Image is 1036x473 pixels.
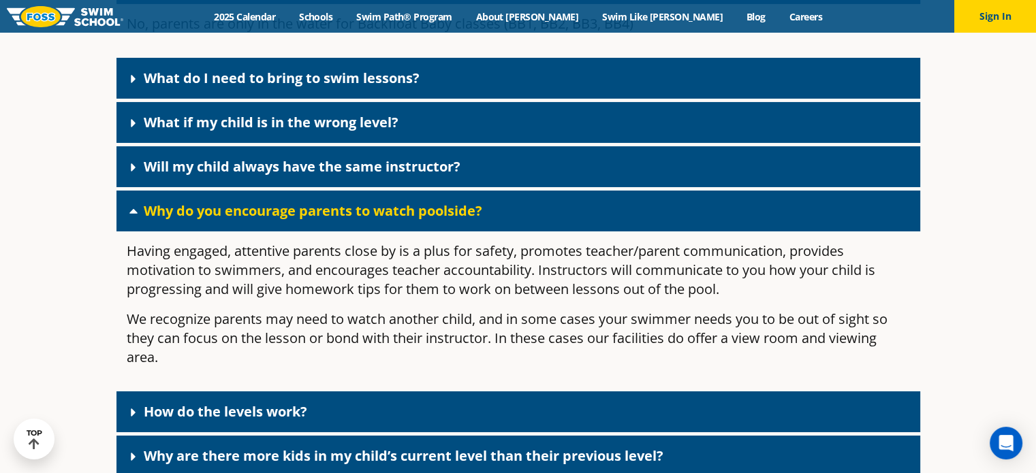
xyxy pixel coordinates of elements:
a: What if my child is in the wrong level? [144,113,398,131]
p: Having engaged, attentive parents close by is a plus for safety, promotes teacher/parent communic... [127,242,910,299]
a: 2025 Calendar [202,10,287,23]
a: About [PERSON_NAME] [464,10,591,23]
a: Schools [287,10,345,23]
div: Why do you encourage parents to watch poolside? [116,231,920,388]
a: Will my child always have the same instructor? [144,157,460,176]
img: FOSS Swim School Logo [7,6,123,27]
div: Open Intercom Messenger [990,427,1022,459]
div: Will my child always have the same instructor? [116,146,920,187]
a: Careers [777,10,834,23]
a: Swim Path® Program [345,10,464,23]
div: What if my child is in the wrong level? [116,102,920,143]
a: Blog [734,10,777,23]
div: Why do you encourage parents to watch poolside? [116,191,920,231]
a: Why are there more kids in my child’s current level than their previous level? [144,446,663,465]
div: How do the levels work? [116,391,920,432]
a: Swim Like [PERSON_NAME] [591,10,735,23]
a: How do the levels work? [144,402,307,421]
div: TOP [27,429,42,450]
div: What do I need to bring to swim lessons? [116,58,920,99]
a: What do I need to bring to swim lessons? [144,69,420,87]
a: Why do you encourage parents to watch poolside? [144,201,482,220]
p: We recognize parents may need to watch another child, and in some cases your swimmer needs you to... [127,310,910,367]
